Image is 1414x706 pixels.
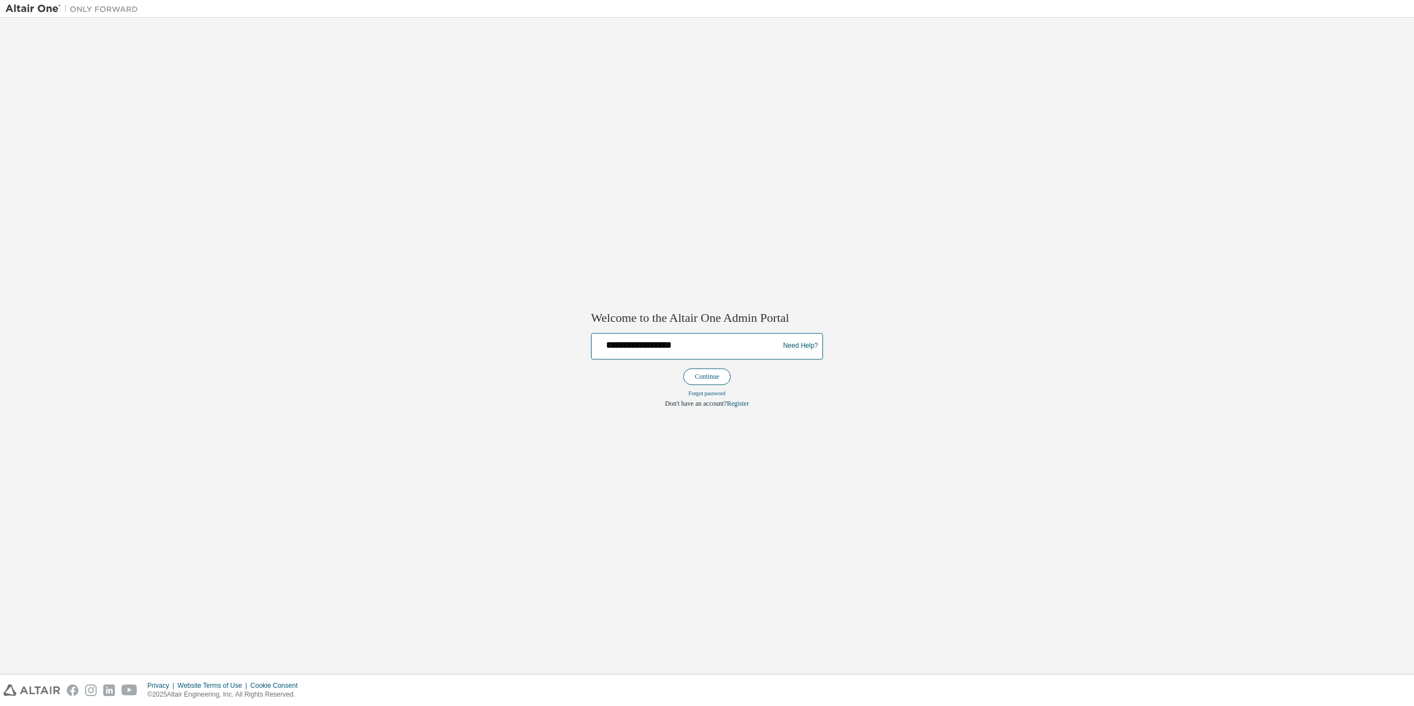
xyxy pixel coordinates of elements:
[177,681,250,690] div: Website Terms of Use
[683,368,731,385] button: Continue
[147,681,177,690] div: Privacy
[783,346,818,347] a: Need Help?
[85,684,97,696] img: instagram.svg
[122,684,138,696] img: youtube.svg
[250,681,304,690] div: Cookie Consent
[689,390,726,396] a: Forgot password
[6,3,144,14] img: Altair One
[3,684,60,696] img: altair_logo.svg
[103,684,115,696] img: linkedin.svg
[591,311,823,326] h2: Welcome to the Altair One Admin Portal
[665,400,727,407] span: Don't have an account?
[147,690,304,699] p: © 2025 Altair Engineering, Inc. All Rights Reserved.
[727,400,749,407] a: Register
[67,684,78,696] img: facebook.svg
